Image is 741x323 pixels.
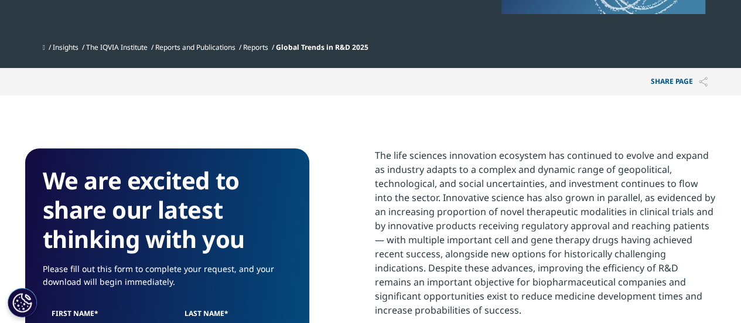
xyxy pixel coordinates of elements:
[642,68,716,96] p: Share PAGE
[699,77,708,87] img: Share PAGE
[43,263,292,297] p: Please fill out this form to complete your request, and your download will begin immediately.
[86,42,148,52] a: The IQVIA Institute
[43,166,292,254] h3: We are excited to share our latest thinking with you
[642,68,716,96] button: Share PAGEShare PAGE
[155,42,235,52] a: Reports and Publications
[276,42,368,52] span: Global Trends in R&D 2025
[243,42,268,52] a: Reports
[53,42,78,52] a: Insights
[8,288,37,317] button: Ustawienia plików cookie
